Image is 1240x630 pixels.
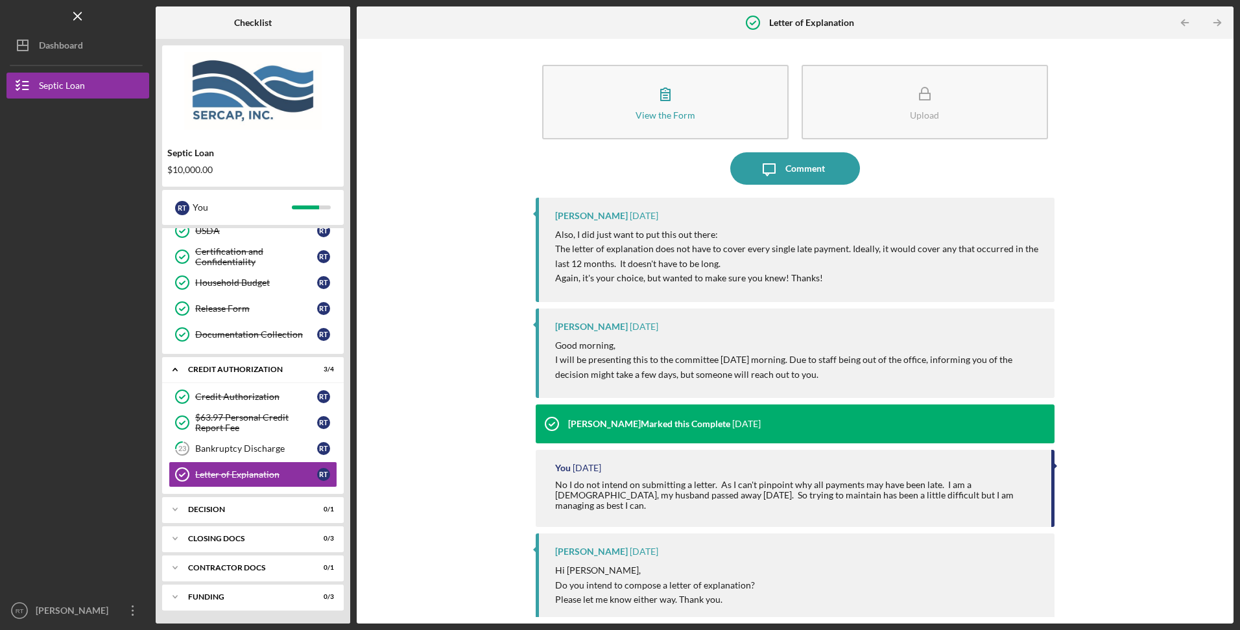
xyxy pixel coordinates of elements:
[555,338,1041,353] p: Good morning,
[188,564,302,572] div: Contractor Docs
[234,17,272,28] b: Checklist
[169,296,337,321] a: Release FormRT
[195,443,317,454] div: Bankruptcy Discharge
[193,196,292,218] div: You
[169,384,337,410] a: Credit AuthorizationRT
[317,468,330,481] div: R T
[162,52,344,130] img: Product logo
[555,227,1041,242] p: Also, I did just want to put this out there:
[542,65,789,139] button: View the Form
[195,469,317,480] div: Letter of Explanation
[555,546,628,557] div: [PERSON_NAME]
[39,73,85,102] div: Septic Loan
[317,250,330,263] div: R T
[555,321,628,332] div: [PERSON_NAME]
[195,246,317,267] div: Certification and Confidentiality
[6,598,149,624] button: RT[PERSON_NAME]
[317,390,330,403] div: R T
[6,73,149,99] button: Septic Loan
[167,148,339,158] div: Septic Loan
[732,419,761,429] time: 2025-09-23 21:28
[169,436,337,461] a: 23Bankruptcy DischargeRT
[6,32,149,58] button: Dashboard
[730,152,860,185] button: Comment
[785,152,825,185] div: Comment
[311,593,334,601] div: 0 / 3
[630,321,658,332] time: 2025-09-25 13:41
[555,353,1041,382] p: I will be presenting this to the committee [DATE] morning. Due to staff being out of the office, ...
[317,302,330,315] div: R T
[167,165,339,175] div: $10,000.00
[169,461,337,487] a: Letter of ExplanationRT
[178,445,186,453] tspan: 23
[317,416,330,429] div: R T
[195,329,317,340] div: Documentation Collection
[195,277,317,288] div: Household Budget
[169,410,337,436] a: $63.97 Personal Credit Report FeeRT
[188,593,302,601] div: Funding
[630,546,658,557] time: 2025-09-22 21:40
[169,244,337,270] a: Certification and ConfidentialityRT
[195,391,317,402] div: Credit Authorization
[188,506,302,513] div: Decision
[16,607,24,614] text: RT
[555,211,628,221] div: [PERSON_NAME]
[630,211,658,221] time: 2025-09-25 13:42
[636,110,695,120] div: View the Form
[555,563,755,577] p: Hi [PERSON_NAME],
[555,242,1041,271] p: The letter of explanation does not have to cover every single late payment. Ideally, it would cov...
[311,366,334,373] div: 3 / 4
[555,592,755,607] p: Please let me know either way. Thank you.
[555,578,755,592] p: Do you intend to compose a letter of explanation?
[169,270,337,296] a: Household BudgetRT
[317,328,330,341] div: R T
[568,419,730,429] div: [PERSON_NAME] Marked this Complete
[555,463,571,473] div: You
[910,110,939,120] div: Upload
[311,535,334,542] div: 0 / 3
[39,32,83,62] div: Dashboard
[802,65,1048,139] button: Upload
[169,321,337,347] a: Documentation CollectionRT
[169,218,337,244] a: USDART
[311,506,334,513] div: 0 / 1
[555,271,1041,285] p: Again, it's your choice, but wanted to make sure you knew! Thanks!
[311,564,334,572] div: 0 / 1
[32,598,117,627] div: [PERSON_NAME]
[317,276,330,289] div: R T
[555,480,1038,511] div: No I do not intend on submitting a letter. As I can't pinpoint why all payments may have been lat...
[188,366,302,373] div: CREDIT AUTHORIZATION
[769,17,854,28] b: Letter of Explanation
[175,201,189,215] div: R T
[317,224,330,237] div: R T
[188,535,302,542] div: CLOSING DOCS
[317,442,330,455] div: R T
[195,226,317,236] div: USDA
[195,303,317,314] div: Release Form
[573,463,601,473] time: 2025-09-23 20:31
[195,412,317,433] div: $63.97 Personal Credit Report Fee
